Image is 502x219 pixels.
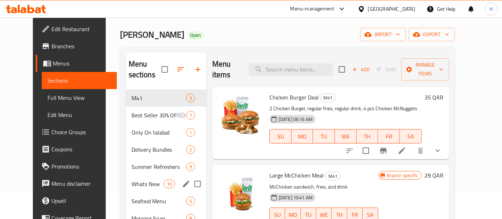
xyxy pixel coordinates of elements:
span: Whats New [131,180,164,188]
span: TH [359,131,376,142]
span: Seafood Menu [131,197,186,205]
button: show more [429,142,446,159]
a: Sections [42,72,117,89]
span: Edit Restaurant [51,25,111,33]
h6: 35 QAR [424,92,443,102]
span: Sort sections [172,61,189,78]
span: import [366,30,400,39]
input: search [249,63,333,76]
h2: Menu sections [129,59,161,80]
span: 5 [187,198,195,205]
h2: Menu items [212,59,240,80]
a: Menu disclaimer [36,175,117,192]
p: 2 Chicken Burger, regular fries, regular drink, 4 pcs Chicken McNuggets [269,104,422,113]
a: Coupons [36,141,117,158]
svg: Inactive section [178,111,186,120]
div: items [186,94,195,102]
div: Only On talabat1 [126,124,207,141]
button: Add [349,64,372,75]
button: delete [412,142,429,159]
span: Full Menu View [48,93,111,102]
div: Seafood Menu5 [126,193,207,210]
button: Add section [189,61,207,78]
span: M41 [320,94,335,102]
span: 9 [187,164,195,170]
div: Whats New10edit [126,175,207,193]
span: MO [294,131,310,142]
button: Manage items [401,58,449,81]
span: Coupons [51,145,111,154]
div: M41 [131,94,186,102]
span: export [414,30,449,39]
button: SU [269,129,292,143]
span: M41 [325,172,340,180]
span: WE [338,131,354,142]
button: sort-choices [341,142,358,159]
span: SA [403,131,419,142]
div: [GEOGRAPHIC_DATA] [368,5,415,13]
span: 2 [187,146,195,153]
button: SA [400,129,422,143]
span: 10 [164,181,175,188]
span: Select section [334,62,349,77]
span: [DATE] 10:41 AM [276,194,315,201]
div: Best Seller 30% OFF [131,111,178,120]
div: Open [188,31,204,40]
div: items [164,180,175,188]
button: FR [378,129,400,143]
span: 3 [187,95,195,102]
span: Open [188,32,204,38]
a: Menus [36,55,117,72]
div: items [186,111,195,120]
div: Best Seller 30% OFF1 [126,107,207,124]
button: import [360,28,406,41]
span: Upsell [51,196,111,205]
div: items [186,145,195,154]
a: Branches [36,38,117,55]
div: M413 [126,89,207,107]
span: 1 [187,112,195,119]
span: Edit Menu [48,111,111,119]
span: Delivery Bundles [131,145,186,154]
div: Summer Refreshers9 [126,158,207,175]
span: Menus [53,59,111,68]
span: H [489,5,493,13]
a: Edit Restaurant [36,20,117,38]
p: McChicken sandwich, fries, and drink [269,182,378,191]
img: Large McChicken Meal [218,170,264,216]
span: Manage items [407,60,443,78]
a: Promotions [36,158,117,175]
button: TU [313,129,335,143]
span: Large McChicken Meal [269,170,324,181]
button: MO [292,129,313,143]
span: Summer Refreshers [131,162,186,171]
span: Add item [349,64,372,75]
button: TH [357,129,378,143]
button: Branch-specific-item [375,142,392,159]
button: WE [335,129,357,143]
div: M41 [325,172,341,180]
span: FR [381,131,397,142]
a: Choice Groups [36,123,117,141]
span: TU [316,131,332,142]
img: Chicken Burger Deal [218,92,264,138]
div: Menu-management [290,5,334,13]
span: Chicken Burger Deal [269,92,319,103]
span: SU [273,131,289,142]
button: export [409,28,455,41]
a: Edit menu item [398,146,406,155]
span: Menu disclaimer [51,179,111,188]
div: items [186,162,195,171]
span: [PERSON_NAME] [120,26,185,43]
div: items [186,128,195,137]
span: Select all sections [157,62,172,77]
div: Delivery Bundles2 [126,141,207,158]
div: Only On talabat [131,128,186,137]
span: Branch specific [384,172,421,179]
a: Full Menu View [42,89,117,106]
a: Edit Menu [42,106,117,123]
